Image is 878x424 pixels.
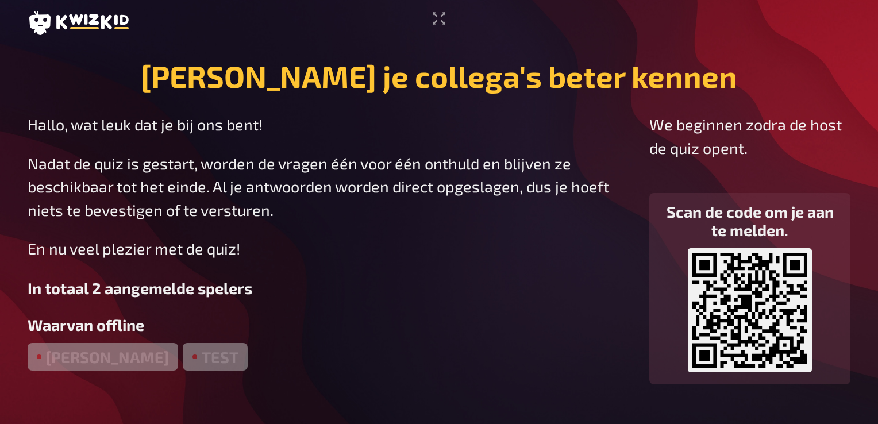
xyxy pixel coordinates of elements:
[28,315,631,334] h3: Waarvan offline
[649,113,850,159] p: We beginnen zodra de host de quiz opent.
[141,58,737,94] h1: [PERSON_NAME] je collega's beter kennen
[28,237,631,260] p: En nu veel plezier met de quiz!
[28,113,631,136] p: Hallo, wat leuk dat je bij ons bent!
[28,279,631,297] h3: In totaal 2 aangemelde spelers
[28,343,178,371] div: [PERSON_NAME]
[28,152,631,222] p: Nadat de quiz is gestart, worden de vragen één voor één onthuld en blijven ze beschikbaar tot het...
[658,202,841,239] h3: Scan de code om je aan te melden.
[183,343,247,371] div: Test
[428,9,450,28] button: Ga naar volledig scherm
